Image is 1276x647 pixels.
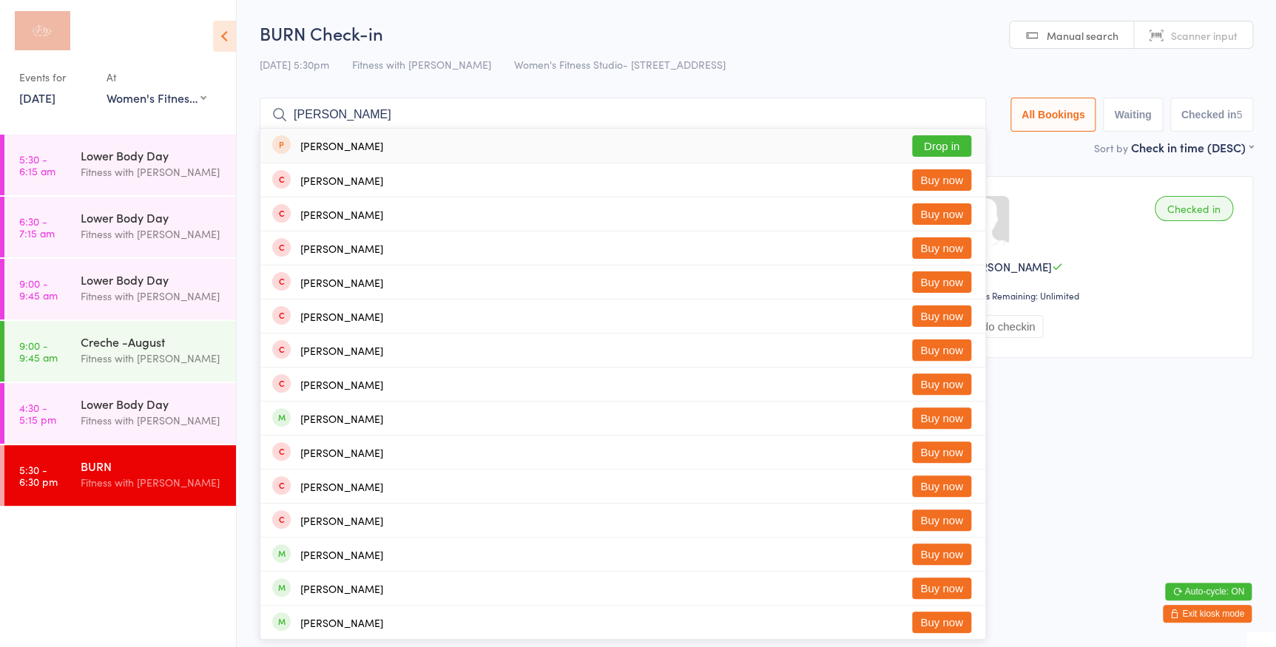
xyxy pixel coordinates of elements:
[4,321,236,382] a: 9:00 -9:45 amCreche -AugustFitness with [PERSON_NAME]
[300,583,383,595] div: [PERSON_NAME]
[107,65,206,89] div: At
[300,175,383,186] div: [PERSON_NAME]
[1131,139,1253,155] div: Check in time (DESC)
[19,277,58,301] time: 9:00 - 9:45 am
[300,277,383,288] div: [PERSON_NAME]
[81,271,223,288] div: Lower Body Day
[300,379,383,390] div: [PERSON_NAME]
[300,515,383,526] div: [PERSON_NAME]
[912,475,971,497] button: Buy now
[107,89,206,106] div: Women's Fitness Studio- [STREET_ADDRESS]
[81,333,223,350] div: Creche -August
[912,509,971,531] button: Buy now
[912,135,971,157] button: Drop in
[1103,98,1162,132] button: Waiting
[514,57,726,72] span: Women's Fitness Studio- [STREET_ADDRESS]
[81,163,223,180] div: Fitness with [PERSON_NAME]
[300,549,383,560] div: [PERSON_NAME]
[912,271,971,293] button: Buy now
[81,350,223,367] div: Fitness with [PERSON_NAME]
[912,305,971,327] button: Buy now
[19,153,55,177] time: 5:30 - 6:15 am
[912,441,971,463] button: Buy now
[81,147,223,163] div: Lower Body Day
[959,315,1043,338] button: Undo checkin
[964,259,1051,274] span: [PERSON_NAME]
[19,464,58,487] time: 5:30 - 6:30 pm
[1094,140,1128,155] label: Sort by
[352,57,491,72] span: Fitness with [PERSON_NAME]
[1165,583,1252,600] button: Auto-cycle: ON
[19,65,92,89] div: Events for
[912,407,971,429] button: Buy now
[300,447,383,458] div: [PERSON_NAME]
[300,345,383,356] div: [PERSON_NAME]
[260,21,1253,45] h2: BURN Check-in
[1236,109,1242,121] div: 5
[15,11,70,50] img: Fitness with Zoe
[912,169,971,191] button: Buy now
[1163,605,1252,623] button: Exit kiosk mode
[1171,28,1238,43] span: Scanner input
[300,617,383,629] div: [PERSON_NAME]
[1047,28,1118,43] span: Manual search
[1010,98,1096,132] button: All Bookings
[260,98,986,132] input: Search
[959,289,1238,302] div: Classes Remaining: Unlimited
[912,203,971,225] button: Buy now
[4,383,236,444] a: 4:30 -5:15 pmLower Body DayFitness with [PERSON_NAME]
[912,543,971,565] button: Buy now
[19,339,58,363] time: 9:00 - 9:45 am
[912,339,971,361] button: Buy now
[300,413,383,424] div: [PERSON_NAME]
[4,197,236,257] a: 6:30 -7:15 amLower Body DayFitness with [PERSON_NAME]
[81,226,223,243] div: Fitness with [PERSON_NAME]
[81,412,223,429] div: Fitness with [PERSON_NAME]
[4,259,236,319] a: 9:00 -9:45 amLower Body DayFitness with [PERSON_NAME]
[4,445,236,506] a: 5:30 -6:30 pmBURNFitness with [PERSON_NAME]
[19,402,56,425] time: 4:30 - 5:15 pm
[260,57,329,72] span: [DATE] 5:30pm
[1155,196,1233,221] div: Checked in
[300,311,383,322] div: [PERSON_NAME]
[81,458,223,474] div: BURN
[4,135,236,195] a: 5:30 -6:15 amLower Body DayFitness with [PERSON_NAME]
[19,89,55,106] a: [DATE]
[300,481,383,492] div: [PERSON_NAME]
[912,237,971,259] button: Buy now
[912,612,971,633] button: Buy now
[81,288,223,305] div: Fitness with [PERSON_NAME]
[300,243,383,254] div: [PERSON_NAME]
[19,215,55,239] time: 6:30 - 7:15 am
[81,396,223,412] div: Lower Body Day
[81,474,223,491] div: Fitness with [PERSON_NAME]
[81,209,223,226] div: Lower Body Day
[912,373,971,395] button: Buy now
[300,209,383,220] div: [PERSON_NAME]
[1170,98,1254,132] button: Checked in5
[912,577,971,599] button: Buy now
[300,140,383,152] div: [PERSON_NAME]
